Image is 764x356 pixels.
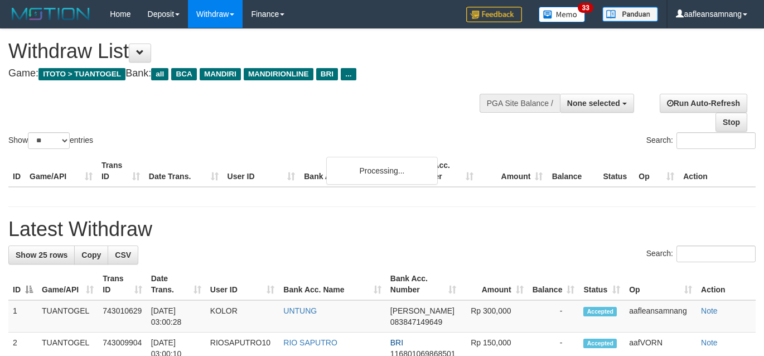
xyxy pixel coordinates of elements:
th: Balance [547,155,598,187]
th: Game/API [25,155,97,187]
span: MANDIRI [200,68,241,80]
th: ID: activate to sort column descending [8,268,37,300]
span: CSV [115,251,131,259]
div: PGA Site Balance / [480,94,560,113]
span: all [151,68,168,80]
th: Trans ID: activate to sort column ascending [98,268,146,300]
th: Amount [478,155,548,187]
a: CSV [108,246,138,264]
td: 1 [8,300,37,333]
img: Button%20Memo.svg [539,7,586,22]
th: Bank Acc. Number [408,155,478,187]
th: Game/API: activate to sort column ascending [37,268,98,300]
span: Copy [81,251,101,259]
h1: Withdraw List [8,40,498,62]
td: KOLOR [206,300,279,333]
th: Op: activate to sort column ascending [625,268,697,300]
th: Amount: activate to sort column ascending [461,268,528,300]
div: Processing... [326,157,438,185]
a: Run Auto-Refresh [660,94,747,113]
input: Search: [676,246,756,262]
h4: Game: Bank: [8,68,498,79]
th: Action [697,268,756,300]
input: Search: [676,132,756,149]
th: User ID: activate to sort column ascending [206,268,279,300]
a: Note [701,306,718,315]
td: aafleansamnang [625,300,697,333]
img: panduan.png [602,7,658,22]
span: MANDIRIONLINE [244,68,313,80]
td: Rp 300,000 [461,300,528,333]
th: Date Trans. [144,155,223,187]
span: BCA [171,68,196,80]
span: ... [341,68,356,80]
img: MOTION_logo.png [8,6,93,22]
td: [DATE] 03:00:28 [147,300,206,333]
a: Show 25 rows [8,246,75,264]
td: 743010629 [98,300,146,333]
a: Note [701,338,718,347]
a: RIO SAPUTRO [283,338,337,347]
button: None selected [560,94,634,113]
th: ID [8,155,25,187]
th: Status [598,155,634,187]
td: TUANTOGEL [37,300,98,333]
span: Show 25 rows [16,251,67,259]
td: - [528,300,579,333]
th: User ID [223,155,300,187]
label: Search: [646,132,756,149]
a: Stop [715,113,747,132]
label: Search: [646,246,756,262]
a: Copy [74,246,108,264]
span: 33 [578,3,593,13]
h1: Latest Withdraw [8,218,756,240]
span: [PERSON_NAME] [390,306,454,315]
th: Balance: activate to sort column ascending [528,268,579,300]
img: Feedback.jpg [466,7,522,22]
span: None selected [567,99,620,108]
span: Accepted [583,307,617,316]
a: UNTUNG [283,306,317,315]
th: Bank Acc. Number: activate to sort column ascending [386,268,461,300]
span: Copy 083847149649 to clipboard [390,317,442,326]
select: Showentries [28,132,70,149]
span: BRI [390,338,403,347]
label: Show entries [8,132,93,149]
th: Op [634,155,679,187]
th: Action [679,155,756,187]
th: Status: activate to sort column ascending [579,268,625,300]
th: Bank Acc. Name: activate to sort column ascending [279,268,385,300]
span: ITOTO > TUANTOGEL [38,68,125,80]
span: Accepted [583,339,617,348]
span: BRI [316,68,338,80]
th: Date Trans.: activate to sort column ascending [147,268,206,300]
th: Bank Acc. Name [299,155,408,187]
th: Trans ID [97,155,144,187]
